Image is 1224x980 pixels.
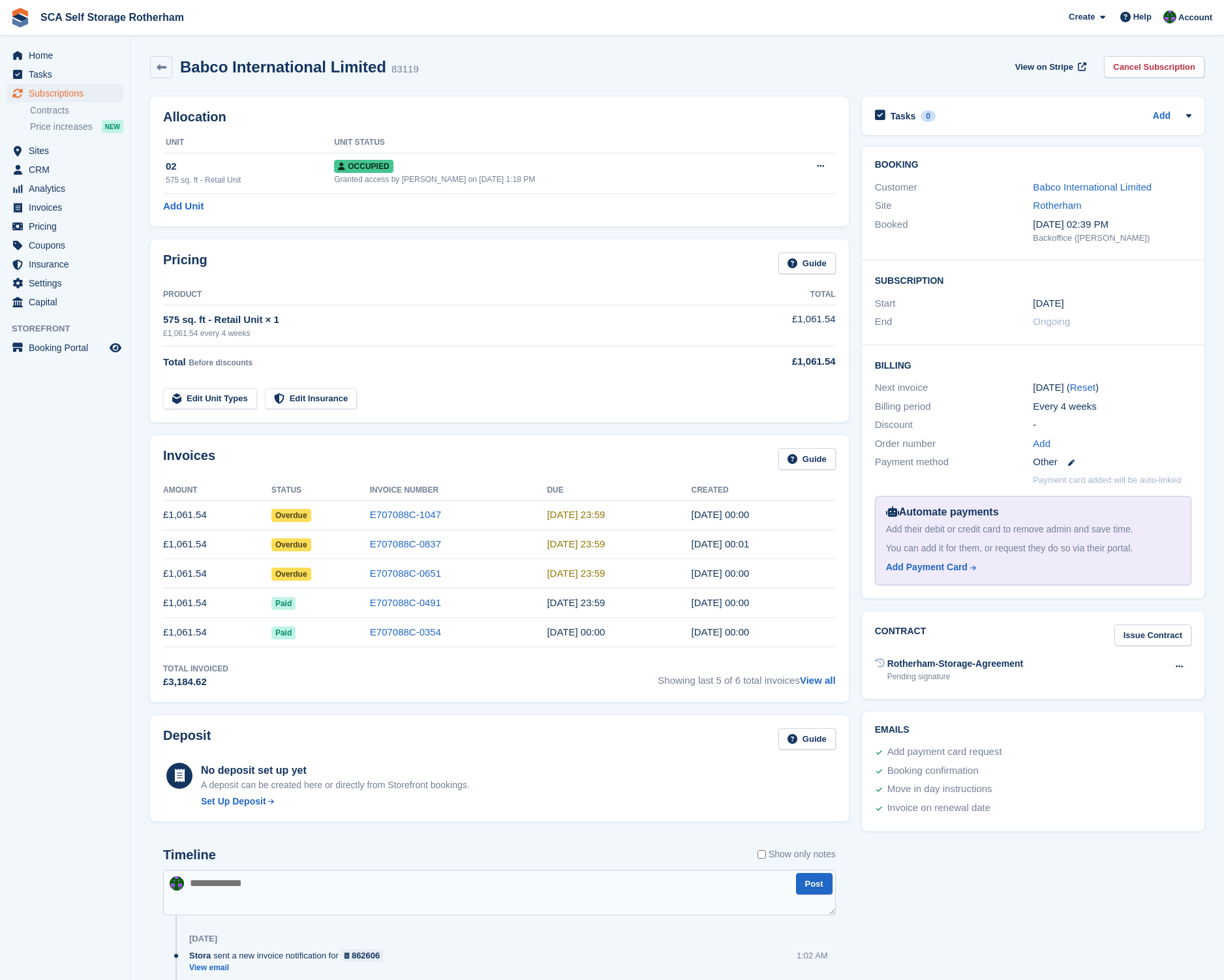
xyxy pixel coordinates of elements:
[163,480,271,501] th: Amount
[170,876,184,891] img: Ross Chapman
[886,560,968,574] div: Add Payment Card
[189,949,390,962] div: sent a new invoice notification for
[166,159,334,174] div: 02
[163,848,216,863] h2: Timeline
[108,340,123,356] a: Preview store
[547,626,605,637] time: 2025-05-26 23:00:00 UTC
[35,7,189,28] a: SCA Self Storage Rotherham
[1033,418,1191,433] div: -
[875,399,1033,414] div: Billing period
[201,795,266,808] div: Set Up Deposit
[712,305,836,346] td: £1,061.54
[370,538,441,549] a: E707088C-0837
[271,597,296,610] span: Paid
[7,198,123,217] a: menu
[163,448,215,470] h2: Invoices
[12,322,130,335] span: Storefront
[1070,382,1095,393] a: Reset
[7,46,123,65] a: menu
[1104,56,1204,78] a: Cancel Subscription
[875,436,1033,452] div: Order number
[887,763,979,779] div: Booking confirmation
[1133,10,1152,23] span: Help
[271,568,311,581] span: Overdue
[712,284,836,305] th: Total
[757,848,766,861] input: Show only notes
[7,217,123,236] a: menu
[1033,455,1191,470] div: Other
[887,671,1023,682] div: Pending signature
[7,142,123,160] a: menu
[163,199,204,214] a: Add Unit
[7,179,123,198] a: menu
[1033,232,1191,245] div: Backoffice ([PERSON_NAME])
[1033,436,1050,452] a: Add
[271,538,311,551] span: Overdue
[7,236,123,254] a: menu
[163,388,257,410] a: Edit Unit Types
[29,339,107,357] span: Booking Portal
[875,624,926,646] h2: Contract
[370,597,441,608] a: E707088C-0491
[1033,181,1152,192] a: Babco International Limited
[163,284,712,305] th: Product
[778,728,836,750] a: Guide
[370,626,441,637] a: E707088C-0354
[29,142,107,160] span: Sites
[1153,109,1170,124] a: Add
[166,174,334,186] div: 575 sq. ft - Retail Unit
[163,356,186,367] span: Total
[163,253,207,274] h2: Pricing
[1163,10,1176,23] img: Ross Chapman
[547,568,605,579] time: 2025-07-21 22:59:59 UTC
[29,161,107,179] span: CRM
[7,65,123,84] a: menu
[29,217,107,236] span: Pricing
[189,934,217,944] div: [DATE]
[265,388,358,410] a: Edit Insurance
[334,174,775,185] div: Granted access by [PERSON_NAME] on [DATE] 1:18 PM
[886,560,1175,574] a: Add Payment Card
[875,198,1033,213] div: Site
[875,296,1033,311] div: Start
[757,848,836,861] label: Show only notes
[163,132,334,153] th: Unit
[29,293,107,311] span: Capital
[1114,624,1191,646] a: Issue Contract
[887,782,992,797] div: Move in day instructions
[334,160,393,173] span: Occupied
[102,120,123,133] div: NEW
[10,8,30,27] img: stora-icon-8386f47178a22dfd0bd8f6a31ec36ba5ce8667c1dd55bd0f319d3a0aa187defe.svg
[163,559,271,589] td: £1,061.54
[7,161,123,179] a: menu
[547,509,605,520] time: 2025-09-15 22:59:59 UTC
[163,728,211,750] h2: Deposit
[692,568,750,579] time: 2025-07-20 23:00:55 UTC
[886,542,1180,555] div: You can add it for them, or request they do so via their portal.
[7,84,123,102] a: menu
[712,354,836,369] div: £1,061.54
[29,179,107,198] span: Analytics
[875,380,1033,395] div: Next invoice
[30,121,93,133] span: Price increases
[692,626,750,637] time: 2025-05-25 23:00:18 UTC
[189,949,211,962] span: Stora
[891,110,916,122] h2: Tasks
[1178,11,1212,24] span: Account
[886,504,1180,520] div: Automate payments
[201,763,470,778] div: No deposit set up yet
[547,480,691,501] th: Due
[391,62,419,77] div: 83119
[7,274,123,292] a: menu
[887,657,1023,671] div: Rotherham-Storage-Agreement
[29,46,107,65] span: Home
[886,523,1180,536] div: Add their debit or credit card to remove admin and save time.
[163,110,836,125] h2: Allocation
[29,198,107,217] span: Invoices
[271,509,311,522] span: Overdue
[778,253,836,274] a: Guide
[692,538,750,549] time: 2025-08-17 23:01:01 UTC
[180,58,386,76] h2: Babco International Limited
[29,84,107,102] span: Subscriptions
[692,509,750,520] time: 2025-09-14 23:00:32 UTC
